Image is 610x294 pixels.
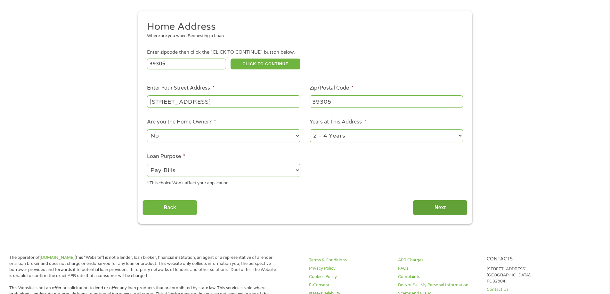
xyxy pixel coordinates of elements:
[9,255,276,279] p: The operator of (this “Website”) is not a lender, loan broker, financial institution, an agent or...
[147,178,300,187] div: * This choice Won’t affect your application
[142,200,197,216] input: Back
[413,200,468,216] input: Next
[487,266,568,284] p: [STREET_ADDRESS], [GEOGRAPHIC_DATA], FL 32804.
[398,266,479,272] a: FAQs
[147,95,300,107] input: 1 Main Street
[310,85,354,91] label: Zip/Postal Code
[310,119,366,125] label: Years at This Address
[309,266,390,272] a: Privacy Policy
[487,256,568,262] h4: Contacts
[487,287,568,293] a: Contact Us
[309,282,390,288] a: E-Consent
[398,274,479,280] a: Complaints
[40,255,75,260] a: [DOMAIN_NAME]
[398,282,479,288] a: Do Not Sell My Personal Information
[147,153,185,160] label: Loan Purpose
[147,59,226,69] input: Enter Zipcode (e.g 01510)
[309,274,390,280] a: Cookies Policy
[147,33,458,39] div: Where are you when Requesting a Loan.
[147,85,215,91] label: Enter Your Street Address
[231,59,300,69] button: CLICK TO CONTINUE
[398,257,479,263] a: APR Charges
[147,49,463,56] div: Enter zipcode then click the "CLICK TO CONTINUE" button below.
[147,119,216,125] label: Are you the Home Owner?
[309,257,390,263] a: Terms & Conditions
[147,20,458,33] h2: Home Address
